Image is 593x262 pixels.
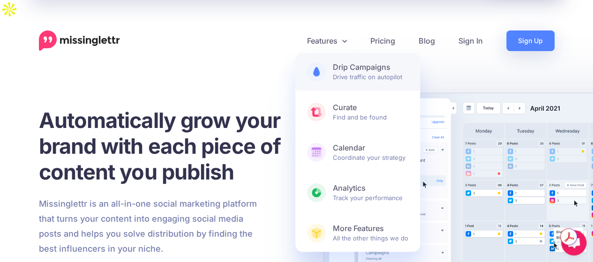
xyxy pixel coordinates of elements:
[333,103,408,121] span: Find and be found
[295,53,420,90] a: Drip CampaignsDrive traffic on autopilot
[333,143,408,162] span: Coordinate your strategy
[359,30,407,51] a: Pricing
[333,183,408,193] b: Analytics
[407,30,447,51] a: Blog
[333,103,408,112] b: Curate
[295,174,420,211] a: AnalyticsTrack your performance
[295,93,420,131] a: CurateFind and be found
[295,53,420,252] div: Features
[39,107,304,185] h1: Automatically grow your brand with each piece of content you publish
[333,224,408,233] b: More Features
[506,30,555,51] a: Sign Up
[333,143,408,153] b: Calendar
[295,214,420,252] a: More FeaturesAll the other things we do
[333,62,408,81] span: Drive traffic on autopilot
[295,30,359,51] a: Features
[333,224,408,242] span: All the other things we do
[333,62,408,72] b: Drip Campaigns
[447,30,495,51] a: Sign In
[39,30,120,51] a: Home
[333,183,408,202] span: Track your performance
[295,134,420,171] a: CalendarCoordinate your strategy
